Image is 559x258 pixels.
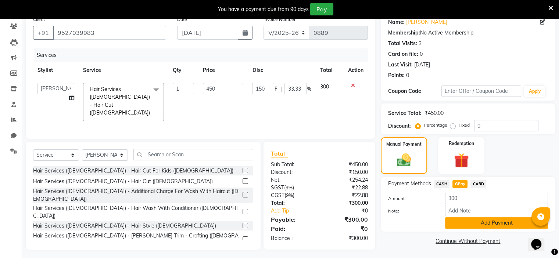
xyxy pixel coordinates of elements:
div: No Active Membership [388,29,548,37]
span: Payment Methods [388,180,431,188]
a: x [150,109,153,116]
div: Sub Total: [265,161,319,168]
div: Hair Services ([DEMOGRAPHIC_DATA]) - Hair Wash With Conditioner ([DEMOGRAPHIC_DATA]) [33,204,240,220]
span: SGST [271,184,284,191]
span: GPay [452,180,467,188]
div: Total Visits: [388,40,417,47]
span: Hair Services ([DEMOGRAPHIC_DATA]) - Hair Cut ([DEMOGRAPHIC_DATA]) [90,86,150,116]
input: Amount [445,193,548,204]
span: 9% [286,192,293,198]
div: Hair Services ([DEMOGRAPHIC_DATA]) - Hair Cut For Kids ([DEMOGRAPHIC_DATA]) [33,167,233,175]
div: You have a payment due from 90 days [218,6,309,13]
th: Total [315,62,343,79]
th: Qty [168,62,198,79]
div: 0 [420,50,423,58]
div: Total: [265,199,319,207]
input: Search by Name/Mobile/Email/Code [53,26,166,40]
span: Total [271,150,288,157]
div: Hair Services ([DEMOGRAPHIC_DATA]) - Additional Charge For Wash With Haircut ([DEMOGRAPHIC_DATA]) [33,188,240,203]
div: ₹150.00 [319,168,373,176]
button: Pay [310,3,333,15]
div: Discount: [265,168,319,176]
div: Membership: [388,29,420,37]
button: Apply [524,86,545,97]
th: Price [198,62,248,79]
div: Card on file: [388,50,418,58]
label: Redemption [449,140,474,147]
label: Invoice Number [264,16,295,23]
div: ₹300.00 [319,199,373,207]
div: ₹450.00 [424,109,444,117]
th: Service [79,62,168,79]
a: Continue Without Payment [382,237,554,245]
a: Add Tip [265,207,328,215]
th: Disc [248,62,315,79]
label: Note: [383,208,440,214]
div: 0 [406,72,409,79]
span: CASH [434,180,450,188]
div: Last Visit: [388,61,413,69]
div: Hair Services ([DEMOGRAPHIC_DATA]) - Hair Cut ([DEMOGRAPHIC_DATA]) [33,178,213,185]
span: F [274,85,277,93]
img: _cash.svg [393,152,415,168]
span: CGST [271,192,284,199]
div: ₹22.88 [319,184,373,192]
label: Amount: [383,195,440,202]
div: Name: [388,18,405,26]
input: Enter Offer / Coupon Code [441,86,522,97]
div: Service Total: [388,109,422,117]
th: Stylist [33,62,79,79]
div: ₹22.88 [319,192,373,199]
label: Fixed [459,122,470,128]
div: ₹0 [328,207,373,215]
iframe: chat widget [528,229,552,251]
div: ( ) [265,192,319,199]
div: Paid: [265,224,319,233]
div: ₹300.00 [319,215,373,224]
button: +91 [33,26,54,40]
div: Hair Services ([DEMOGRAPHIC_DATA]) - [PERSON_NAME] Trim - Crafting ([DEMOGRAPHIC_DATA]) [33,232,240,247]
a: [PERSON_NAME] [406,18,447,26]
span: 9% [286,185,293,190]
div: Hair Services ([DEMOGRAPHIC_DATA]) - Hair Style ([DEMOGRAPHIC_DATA]) [33,222,216,230]
div: Net: [265,176,319,184]
div: ₹0 [319,224,373,233]
div: Services [34,48,373,62]
div: Coupon Code [388,87,441,95]
label: Percentage [424,122,447,128]
label: Manual Payment [386,141,422,148]
input: Add Note [445,205,548,216]
span: 300 [320,83,329,90]
input: Search or Scan [133,149,253,160]
span: CARD [470,180,486,188]
label: Client [33,16,45,23]
img: _gift.svg [449,151,473,170]
div: ₹450.00 [319,161,373,168]
div: ₹300.00 [319,235,373,242]
div: Payable: [265,215,319,224]
div: ₹254.24 [319,176,373,184]
button: Add Payment [445,217,548,229]
label: Date [177,16,187,23]
span: % [307,85,311,93]
div: Balance : [265,235,319,242]
span: | [280,85,282,93]
div: Points: [388,72,405,79]
div: 3 [419,40,422,47]
div: [DATE] [414,61,430,69]
th: Action [344,62,368,79]
div: ( ) [265,184,319,192]
div: Discount: [388,122,411,130]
